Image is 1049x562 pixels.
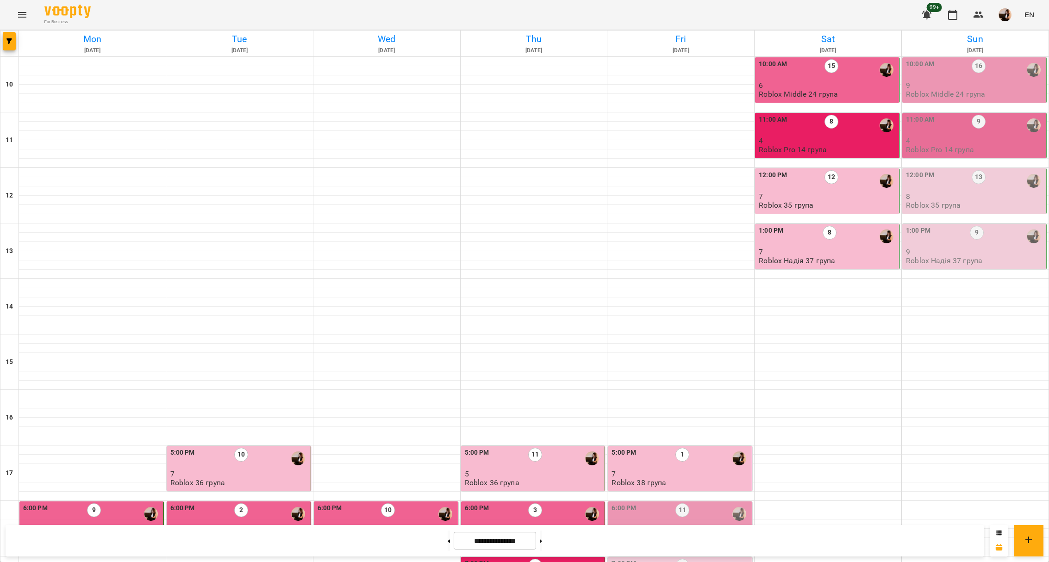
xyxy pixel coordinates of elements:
[170,448,195,458] label: 5:00 PM
[903,32,1047,46] h6: Sun
[972,59,986,73] label: 16
[291,451,305,465] div: Надія Шрай
[6,246,13,256] h6: 13
[906,146,974,154] p: Roblox Pro 14 група
[759,115,787,125] label: 11:00 AM
[612,503,636,513] label: 6:00 PM
[1024,10,1034,19] span: EN
[756,46,900,55] h6: [DATE]
[906,201,961,209] p: Roblox 35 група
[144,507,158,521] img: Надія Шрай
[972,170,986,184] label: 13
[6,191,13,201] h6: 12
[759,90,838,98] p: Roblox Middle 24 група
[612,470,750,478] p: 7
[318,503,342,513] label: 6:00 PM
[1027,63,1041,77] img: Надія Шрай
[381,503,395,517] label: 10
[6,302,13,312] h6: 14
[972,115,986,129] label: 9
[903,46,1047,55] h6: [DATE]
[759,201,813,209] p: Roblox 35 група
[6,357,13,367] h6: 15
[999,8,1012,21] img: f1c8304d7b699b11ef2dd1d838014dff.jpg
[234,448,248,462] label: 10
[609,46,753,55] h6: [DATE]
[824,170,838,184] label: 12
[880,118,893,132] img: Надія Шрай
[6,413,13,423] h6: 16
[612,479,666,487] p: Roblox 38 група
[168,46,312,55] h6: [DATE]
[315,32,459,46] h6: Wed
[906,81,1044,89] p: 9
[880,63,893,77] img: Надія Шрай
[20,46,164,55] h6: [DATE]
[6,135,13,145] h6: 11
[170,470,309,478] p: 7
[759,192,897,200] p: 7
[759,257,835,265] p: Roblox Надія 37 група
[291,507,305,521] img: Надія Шрай
[824,59,838,73] label: 15
[6,468,13,478] h6: 17
[732,451,746,465] img: Надія Шрай
[6,80,13,90] h6: 10
[970,226,984,240] label: 9
[465,479,519,487] p: Roblox 36 група
[906,137,1044,145] p: 4
[11,4,33,26] button: Menu
[906,90,985,98] p: Roblox Middle 24 група
[824,115,838,129] label: 8
[585,507,599,521] img: Надія Шрай
[759,137,897,145] p: 4
[906,170,934,180] label: 12:00 PM
[465,503,489,513] label: 6:00 PM
[927,3,942,12] span: 99+
[528,448,542,462] label: 11
[438,507,452,521] img: Надія Шрай
[234,503,248,517] label: 2
[170,503,195,513] label: 6:00 PM
[462,32,606,46] h6: Thu
[823,226,837,240] label: 8
[880,174,893,188] img: Надія Шрай
[528,503,542,517] label: 3
[675,448,689,462] label: 1
[906,115,934,125] label: 11:00 AM
[759,59,787,69] label: 10:00 AM
[585,451,599,465] img: Надія Шрай
[1027,118,1041,132] img: Надія Шрай
[906,59,934,69] label: 10:00 AM
[20,32,164,46] h6: Mon
[906,257,982,265] p: Roblox Надія 37 група
[906,226,930,236] label: 1:00 PM
[23,503,48,513] label: 6:00 PM
[168,32,312,46] h6: Tue
[1027,229,1041,243] div: Надія Шрай
[612,448,636,458] label: 5:00 PM
[44,5,91,18] img: Voopty Logo
[44,19,91,25] span: For Business
[462,46,606,55] h6: [DATE]
[732,507,746,521] img: Надія Шрай
[465,470,603,478] p: 5
[756,32,900,46] h6: Sat
[759,146,827,154] p: Roblox Pro 14 група
[675,503,689,517] label: 11
[465,448,489,458] label: 5:00 PM
[880,229,893,243] img: Надія Шрай
[1027,174,1041,188] img: Надія Шрай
